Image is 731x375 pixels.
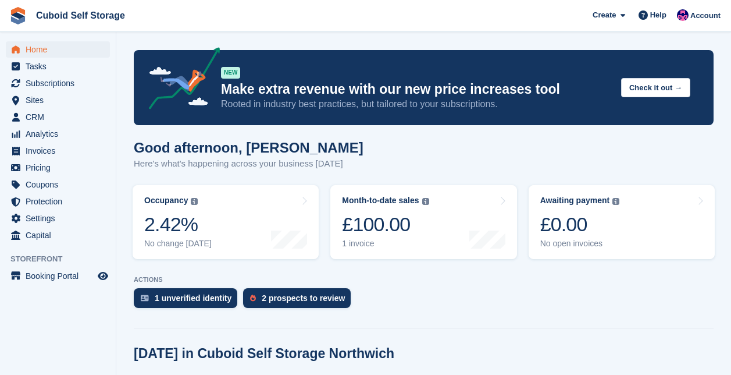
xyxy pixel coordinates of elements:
p: Make extra revenue with our new price increases tool [221,81,612,98]
span: Create [593,9,616,21]
div: No open invoices [540,239,620,249]
img: icon-info-grey-7440780725fd019a000dd9b08b2336e03edf1995a4989e88bcd33f0948082b44.svg [422,198,429,205]
a: Month-to-date sales £100.00 1 invoice [330,185,516,259]
span: Storefront [10,253,116,265]
img: icon-info-grey-7440780725fd019a000dd9b08b2336e03edf1995a4989e88bcd33f0948082b44.svg [191,198,198,205]
a: menu [6,193,110,210]
div: Occupancy [144,196,188,206]
span: Capital [26,227,95,243]
a: menu [6,160,110,176]
div: No change [DATE] [144,239,212,249]
span: Analytics [26,126,95,142]
h1: Good afternoon, [PERSON_NAME] [134,140,363,155]
a: 2 prospects to review [243,288,356,314]
a: menu [6,109,110,125]
span: Account [690,10,721,22]
a: menu [6,92,110,108]
a: Preview store [96,269,110,283]
div: Month-to-date sales [342,196,419,206]
p: Here's what's happening across your business [DATE] [134,157,363,171]
a: menu [6,176,110,193]
a: Awaiting payment £0.00 No open invoices [529,185,715,259]
a: Occupancy 2.42% No change [DATE] [133,185,319,259]
span: Help [650,9,666,21]
span: Subscriptions [26,75,95,91]
div: 1 unverified identity [155,293,231,303]
a: Cuboid Self Storage [31,6,130,25]
span: Invoices [26,143,95,159]
p: ACTIONS [134,276,714,284]
img: price-adjustments-announcement-icon-8257ccfd72463d97f412b2fc003d46551f7dbcb40ab6d574587a9cd5c0d94... [139,47,220,114]
div: 2.42% [144,213,212,236]
div: £100.00 [342,213,429,236]
div: 1 invoice [342,239,429,249]
img: icon-info-grey-7440780725fd019a000dd9b08b2336e03edf1995a4989e88bcd33f0948082b44.svg [612,198,619,205]
a: menu [6,75,110,91]
div: £0.00 [540,213,620,236]
h2: [DATE] in Cuboid Self Storage Northwich [134,346,394,362]
img: Gurpreet Dev [677,9,689,21]
span: Tasks [26,58,95,75]
span: Protection [26,193,95,210]
img: prospect-51fa495bee0391a8d652442698ab0144808aea92771e9ea1ae160a38d050c398.svg [250,295,256,302]
span: Booking Portal [26,268,95,284]
span: Settings [26,210,95,227]
span: Sites [26,92,95,108]
div: 2 prospects to review [262,293,345,303]
a: menu [6,268,110,284]
div: Awaiting payment [540,196,610,206]
span: CRM [26,109,95,125]
span: Home [26,41,95,58]
a: menu [6,227,110,243]
img: stora-icon-8386f47178a22dfd0bd8f6a31ec36ba5ce8667c1dd55bd0f319d3a0aa187defe.svg [9,7,27,24]
a: menu [6,143,110,159]
a: menu [6,41,110,58]
p: Rooted in industry best practices, but tailored to your subscriptions. [221,98,612,111]
a: 1 unverified identity [134,288,243,314]
a: menu [6,210,110,227]
span: Coupons [26,176,95,193]
span: Pricing [26,160,95,176]
div: NEW [221,67,240,79]
a: menu [6,58,110,75]
img: verify_identity-adf6edd0f0f0b5bbfe63781bf79b02c33cf7c696d77639b501bdc392416b5a36.svg [141,295,149,302]
a: menu [6,126,110,142]
button: Check it out → [621,78,690,97]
